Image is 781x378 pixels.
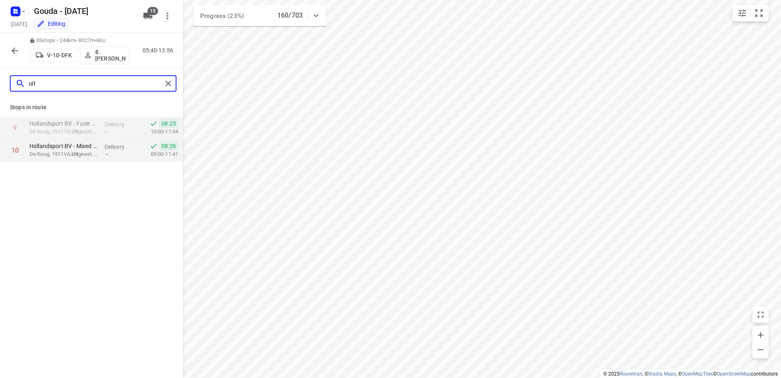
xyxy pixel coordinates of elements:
[105,143,135,151] p: Delivery
[10,103,173,112] p: Stops in route
[13,124,17,132] div: 9
[95,49,125,62] p: 8. [PERSON_NAME]
[47,52,72,59] p: V-10-DFK
[96,37,105,43] span: 60u
[734,5,750,21] button: Map settings
[80,46,129,64] button: 8. [PERSON_NAME]
[71,151,78,157] b: Uit
[150,119,158,128] svg: Done
[277,11,303,20] p: 160/703
[751,5,767,21] button: Fit zoom
[138,150,178,158] p: 09:00-11:41
[159,142,178,150] span: 08:26
[105,151,109,157] span: —
[717,371,751,377] a: OpenStreetMap
[159,119,178,128] span: 08:25
[140,8,156,24] button: 19
[29,128,98,136] p: De Koog, 1911TR, Uitgeest, NL
[11,146,19,154] div: 10
[29,119,98,128] p: Hollandsport BV - Fusie Club Uitgeest(Dhr Collette)
[138,128,178,136] p: 10:00-11:34
[29,77,162,90] input: Search stops within route
[31,4,136,18] h5: Rename
[29,142,98,150] p: Hollandsport BV - Mixed Hockeyclub Uitgeest(Arjette Arkesteijn)
[105,129,109,135] span: —
[29,49,78,62] button: V-10-DFK
[29,37,129,45] p: 35 stops • 244km • 8h27m
[159,8,176,24] button: More
[95,37,96,43] span: •
[150,142,158,150] svg: Done
[147,7,158,15] span: 19
[194,5,326,26] div: Progress (23%)160/703
[105,120,135,128] p: Delivery
[37,20,65,28] div: You are currently in edit mode.
[648,371,676,377] a: Stadia Maps
[29,150,98,158] p: De Koog, 1911VA, Uitgeest, NL
[620,371,643,377] a: Routetitan
[143,46,176,55] p: 05:40-13:56
[200,12,244,20] span: Progress (23%)
[603,371,778,377] li: © 2025 , © , © © contributors
[732,5,769,21] div: small contained button group
[71,128,78,135] b: Uit
[7,19,31,29] h5: Project date
[682,371,713,377] a: OpenMapTiles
